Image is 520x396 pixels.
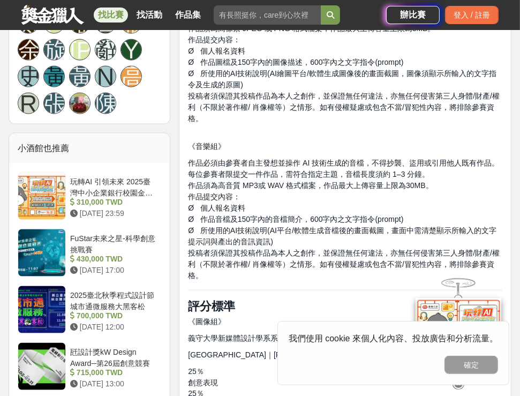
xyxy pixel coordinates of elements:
span: 作品提交內容： [188,35,240,44]
span: 《音樂組》 [188,142,225,151]
span: Ø 作品音檔及150字內的音檔簡介，600字內之文字指令(prompt) [188,215,403,223]
div: [DATE] 13:00 [70,378,157,390]
div: 玩轉AI 引領未來 2025臺灣中小企業銀行校園金融科技創意挑戰賽 [70,176,157,197]
a: 作品集 [171,8,205,23]
a: Y [120,39,142,61]
div: [DATE] 12:00 [70,322,157,333]
span: 作品須為高像素 JPEG 或 PNG 格式檔案，作品最大上傳容量上限為3MB。 [188,24,435,33]
div: [DATE] 23:59 [70,208,157,219]
strong: 評分標準 [188,300,235,313]
a: N [95,66,116,87]
span: 25％ [188,367,204,376]
a: [PERSON_NAME] [69,39,91,61]
div: 715,000 TWD [70,367,157,378]
a: 旋 [43,39,65,61]
div: 2025臺北秋季程式設計節 城市通微服務大黑客松 [70,290,157,310]
span: [GEOGRAPHIC_DATA]｜[PERSON_NAME]教授 [188,350,350,359]
a: R [18,93,39,114]
span: 義守大學新媒體設計學系系主任｜[PERSON_NAME] [188,334,362,342]
img: d2146d9a-e6f6-4337-9592-8cefde37ba6b.png [416,297,501,368]
span: Ø 個人報名資料 [188,47,245,55]
div: [DATE] 17:00 [70,265,157,276]
span: 《圖像組》 [188,317,225,326]
div: FuStar未來之星-科學創意挑戰賽 [70,233,157,253]
button: 確定 [444,356,498,374]
div: 登入 / 註冊 [445,6,499,24]
span: 創意表現 [188,378,218,387]
div: 700,000 TWD [70,310,157,322]
a: 史 [18,66,39,87]
a: 陳 [95,93,116,114]
a: 瓩設計獎kW Design Award─第26屆創意競賽 715,000 TWD [DATE] 13:00 [18,342,161,391]
a: 找比賽 [94,8,128,23]
div: 310,000 TWD [70,197,157,208]
div: 瓩設計獎kW Design Award─第26屆創意競賽 [70,347,157,367]
span: Ø 所使用的AI技術說明(AI繪圖平台/軟體生成圖像後的畫面截圖，圖像須顯示所輸入的文字指令及生成的原圖) [188,69,496,89]
a: 余 [18,39,39,61]
a: 找活動 [132,8,167,23]
img: Avatar [70,93,90,114]
span: Ø 作品圖檔及150字內的圖像描述，600字內之文字指令(prompt) [188,58,403,66]
span: Ø 個人報名資料 [188,204,245,212]
a: 張 [43,93,65,114]
span: 每位參賽者限提交一件作品，需符合指定主題，音檔長度須約 1–3 分鐘。 [188,170,429,178]
a: 辭 [95,39,116,61]
span: 作品須為高音質 MP3或 WAV 格式檔案，作品最大上傳容量上限為30MB。 [188,181,433,190]
div: 430,000 TWD [70,253,157,265]
a: FuStar未來之星-科學創意挑戰賽 430,000 TWD [DATE] 17:00 [18,229,161,277]
span: Ø 所使用的AI技術說明(AI平台/軟體生成音檔後的畫面截圖，畫面中需清楚顯示所輸入的文字提示詞與產出的音訊資訊) [188,226,496,246]
span: 投稿者須保證其投稿作品為本人之創作，並保證無任何違法，亦無任何侵害第三人身體/財產/權利（不限於著作權/ 肖像權等）之情形。如有侵權疑慮或包含不當/冒犯性內容，將排除參賽資格。 [188,249,500,280]
a: 黃 [69,66,91,87]
input: 有長照挺你，care到心坎裡！青春出手，拍出照顧 影音徵件活動 [214,5,321,25]
div: 小酒館也推薦 [9,133,170,163]
span: 我們使用 cookie 來個人化內容、投放廣告和分析流量。 [289,334,498,343]
span: 作品提交內容： [188,192,240,201]
span: 作品必須由參賽者自主發想並操作 AI 技術生成的音檔，不得抄襲、盜用或引用他人既有作品。 [188,159,499,167]
span: 投稿者須保證其投稿作品為本人之創作，並保證無任何違法，亦無任何侵害第三人身體/財產/權利（不限於著作權/ 肖像權等）之情形。如有侵權疑慮或包含不當/冒犯性內容，將排除參賽資格。 [188,92,500,123]
a: 玩轉AI 引領未來 2025臺灣中小企業銀行校園金融科技創意挑戰賽 310,000 TWD [DATE] 23:59 [18,172,161,220]
a: Avatar [69,93,91,114]
a: 辦比賽 [386,6,440,24]
a: 2025臺北秋季程式設計節 城市通微服務大黑客松 700,000 TWD [DATE] 12:00 [18,286,161,334]
a: 高 [120,66,142,87]
a: 黃 [43,66,65,87]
